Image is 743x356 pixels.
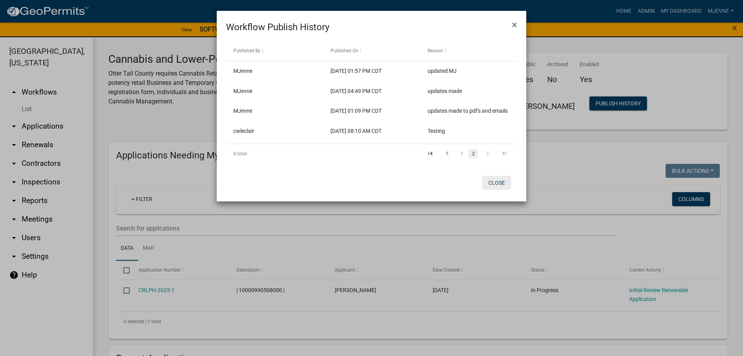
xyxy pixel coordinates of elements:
[467,147,479,160] li: page 2
[480,150,495,158] a: go to next page
[428,88,462,94] span: updates made
[233,68,252,74] span: MJevne
[469,150,478,158] a: 2
[482,176,511,190] button: Close
[323,42,420,60] datatable-header-cell: Published On
[428,128,445,134] span: Testing
[330,108,382,114] span: 09/26/2025 01:09 PM CDT
[233,128,254,134] span: cwleclair
[330,128,382,134] span: 09/26/2025 08:10 AM CDT
[512,19,517,30] span: ×
[506,14,523,36] button: Close
[428,48,443,53] span: Reason
[330,48,358,53] span: Published On
[440,150,455,158] a: go to previous page
[457,150,466,158] a: 1
[233,108,252,114] span: MJevne
[330,88,382,94] span: 09/29/2025 04:49 PM CDT
[226,20,329,34] h4: Workflow Publish History
[330,68,382,74] span: 09/30/2025 01:57 PM CDT
[233,48,260,53] span: Published By
[226,42,323,60] datatable-header-cell: Published By
[428,108,508,114] span: updates made to pdf's and emails
[423,150,438,158] a: go to first page
[428,68,457,74] span: updated MJ
[420,42,517,60] datatable-header-cell: Reason
[233,88,252,94] span: MJevne
[497,150,512,158] a: go to last page
[226,144,283,163] div: 9 total
[456,147,467,160] li: page 1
